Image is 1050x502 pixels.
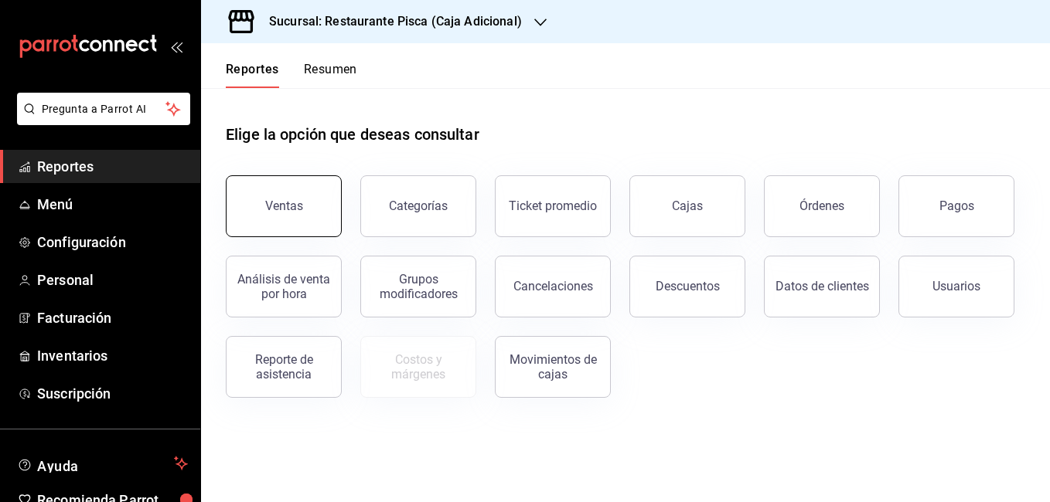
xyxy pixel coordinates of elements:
button: Datos de clientes [764,256,880,317]
div: Órdenes [799,198,844,213]
button: Análisis de venta por hora [226,256,342,317]
div: Descuentos [656,279,720,293]
button: Reportes [226,62,279,88]
div: Ticket promedio [509,198,597,213]
div: Análisis de venta por hora [236,272,332,301]
button: open_drawer_menu [170,40,182,53]
button: Resumen [304,62,357,88]
span: Configuración [37,232,188,253]
div: Ventas [265,198,303,213]
button: Movimientos de cajas [495,336,611,398]
div: Costos y márgenes [370,352,466,382]
div: Grupos modificadores [370,272,466,301]
div: Datos de clientes [776,279,869,293]
span: Facturación [37,307,188,328]
button: Grupos modificadores [360,256,476,317]
button: Pregunta a Parrot AI [17,93,190,125]
button: Categorías [360,175,476,237]
div: Categorías [389,198,448,213]
button: Cancelaciones [495,256,611,317]
a: Cajas [629,175,745,237]
div: Reporte de asistencia [236,352,332,382]
button: Contrata inventarios para ver este reporte [360,336,476,398]
a: Pregunta a Parrot AI [11,112,190,128]
div: Cajas [672,197,704,215]
span: Suscripción [37,383,188,404]
div: navigation tabs [226,62,357,88]
div: Usuarios [932,279,980,293]
div: Cancelaciones [513,279,593,293]
span: Personal [37,270,188,290]
span: Menú [37,194,188,215]
button: Órdenes [764,175,880,237]
h1: Elige la opción que deseas consultar [226,123,479,146]
span: Pregunta a Parrot AI [42,101,166,117]
span: Reportes [37,156,188,177]
button: Descuentos [629,256,745,317]
div: Pagos [939,198,974,213]
span: Inventarios [37,345,188,366]
button: Ticket promedio [495,175,611,237]
button: Pagos [898,175,1014,237]
div: Movimientos de cajas [505,352,601,382]
button: Reporte de asistencia [226,336,342,398]
h3: Sucursal: Restaurante Pisca (Caja Adicional) [257,12,522,31]
button: Usuarios [898,256,1014,317]
span: Ayuda [37,454,168,473]
button: Ventas [226,175,342,237]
